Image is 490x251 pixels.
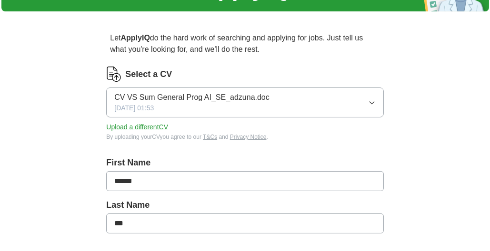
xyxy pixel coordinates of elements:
button: CV VS Sum General Prog AI_SE_adzuna.doc[DATE] 01:53 [106,87,383,117]
p: Let do the hard work of searching and applying for jobs. Just tell us what you're looking for, an... [106,29,383,59]
img: CV Icon [106,67,121,82]
label: Last Name [106,199,383,212]
span: [DATE] 01:53 [114,103,154,113]
label: Select a CV [125,68,172,81]
button: Upload a differentCV [106,122,168,132]
a: Privacy Notice [230,134,267,140]
label: First Name [106,156,383,169]
a: T&Cs [203,134,217,140]
strong: ApplyIQ [121,34,150,42]
div: By uploading your CV you agree to our and . [106,133,383,141]
span: CV VS Sum General Prog AI_SE_adzuna.doc [114,92,270,103]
